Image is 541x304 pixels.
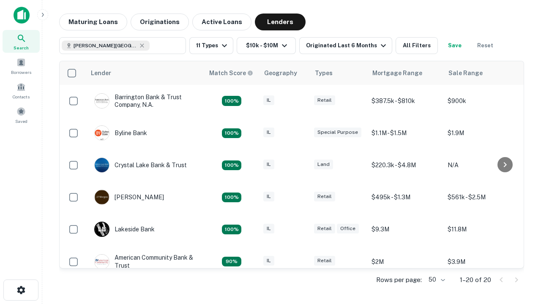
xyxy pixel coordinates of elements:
div: Retail [314,256,335,266]
th: Mortgage Range [367,61,443,85]
img: picture [95,190,109,204]
button: 11 Types [189,37,233,54]
h6: Match Score [209,68,251,78]
img: capitalize-icon.png [14,7,30,24]
span: Saved [15,118,27,125]
span: Contacts [13,93,30,100]
td: $11.8M [443,213,519,245]
button: Originated Last 6 Months [299,37,392,54]
p: L B [98,225,106,234]
a: Saved [3,103,40,126]
div: Byline Bank [94,125,147,141]
div: Geography [264,68,297,78]
div: Special Purpose [314,128,361,137]
img: picture [95,94,109,108]
div: IL [263,224,274,233]
div: [PERSON_NAME] [94,190,164,205]
div: Lakeside Bank [94,222,155,237]
p: Rows per page: [376,275,422,285]
th: Geography [259,61,310,85]
div: IL [263,192,274,201]
div: IL [263,95,274,105]
div: Sale Range [448,68,483,78]
iframe: Chat Widget [499,209,541,250]
div: Matching Properties: 3, hasApolloMatch: undefined [222,128,241,138]
th: Sale Range [443,61,519,85]
th: Types [310,61,367,85]
img: picture [95,255,109,269]
div: Matching Properties: 3, hasApolloMatch: undefined [222,225,241,235]
div: Types [315,68,333,78]
div: Matching Properties: 3, hasApolloMatch: undefined [222,96,241,106]
td: $220.3k - $4.8M [367,149,443,181]
button: $10k - $10M [237,37,296,54]
div: Matching Properties: 3, hasApolloMatch: undefined [222,193,241,203]
div: Land [314,160,333,169]
div: Mortgage Range [372,68,422,78]
div: Retail [314,224,335,233]
div: IL [263,128,274,137]
div: Matching Properties: 4, hasApolloMatch: undefined [222,160,241,171]
td: $387.5k - $810k [367,85,443,117]
p: 1–20 of 20 [460,275,491,285]
img: picture [95,126,109,140]
span: [PERSON_NAME][GEOGRAPHIC_DATA], [GEOGRAPHIC_DATA] [74,42,137,49]
button: Maturing Loans [59,14,127,30]
td: $561k - $2.5M [443,181,519,213]
div: American Community Bank & Trust [94,254,196,269]
td: $900k [443,85,519,117]
div: Barrington Bank & Trust Company, N.a. [94,93,196,109]
div: IL [263,160,274,169]
td: $9.3M [367,213,443,245]
a: Contacts [3,79,40,102]
div: Crystal Lake Bank & Trust [94,157,187,173]
button: Originations [131,14,189,30]
div: IL [263,256,274,266]
button: Active Loans [192,14,251,30]
th: Capitalize uses an advanced AI algorithm to match your search with the best lender. The match sco... [204,61,259,85]
td: $3.9M [443,245,519,277]
td: $495k - $1.3M [367,181,443,213]
div: Capitalize uses an advanced AI algorithm to match your search with the best lender. The match sco... [209,68,253,78]
span: Borrowers [11,69,31,76]
button: Reset [472,37,499,54]
img: picture [95,158,109,172]
a: Search [3,30,40,53]
th: Lender [86,61,204,85]
div: Matching Properties: 2, hasApolloMatch: undefined [222,257,241,267]
div: 50 [425,274,446,286]
div: Retail [314,192,335,201]
div: Originated Last 6 Months [306,41,388,51]
div: Lender [91,68,111,78]
td: $1.9M [443,117,519,149]
div: Office [337,224,359,233]
td: $2M [367,245,443,277]
button: Save your search to get updates of matches that match your search criteria. [441,37,468,54]
div: Retail [314,95,335,105]
a: Borrowers [3,54,40,77]
button: Lenders [255,14,306,30]
button: All Filters [396,37,438,54]
td: N/A [443,149,519,181]
td: $1.1M - $1.5M [367,117,443,149]
span: Search [14,44,29,51]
